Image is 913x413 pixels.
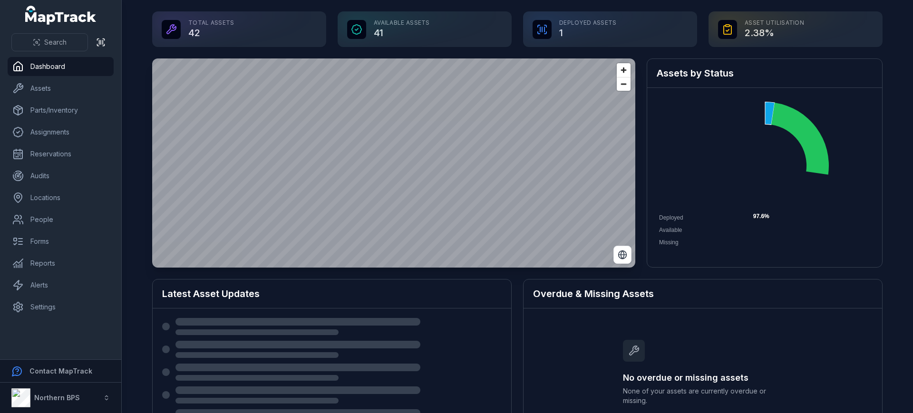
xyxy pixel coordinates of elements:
[8,188,114,207] a: Locations
[8,276,114,295] a: Alerts
[34,394,80,402] strong: Northern BPS
[29,367,92,375] strong: Contact MapTrack
[8,144,114,163] a: Reservations
[659,239,679,246] span: Missing
[8,254,114,273] a: Reports
[25,6,97,25] a: MapTrack
[613,246,631,264] button: Switch to Satellite View
[8,166,114,185] a: Audits
[8,232,114,251] a: Forms
[44,38,67,47] span: Search
[659,214,683,221] span: Deployed
[8,210,114,229] a: People
[8,123,114,142] a: Assignments
[8,298,114,317] a: Settings
[162,287,502,300] h2: Latest Asset Updates
[623,371,783,384] h3: No overdue or missing assets
[617,63,631,77] button: Zoom in
[623,386,783,405] span: None of your assets are currently overdue or missing.
[8,57,114,76] a: Dashboard
[657,67,873,80] h2: Assets by Status
[152,58,635,268] canvas: Map
[8,79,114,98] a: Assets
[617,77,631,91] button: Zoom out
[11,33,88,51] button: Search
[659,227,682,233] span: Available
[8,101,114,120] a: Parts/Inventory
[533,287,873,300] h2: Overdue & Missing Assets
